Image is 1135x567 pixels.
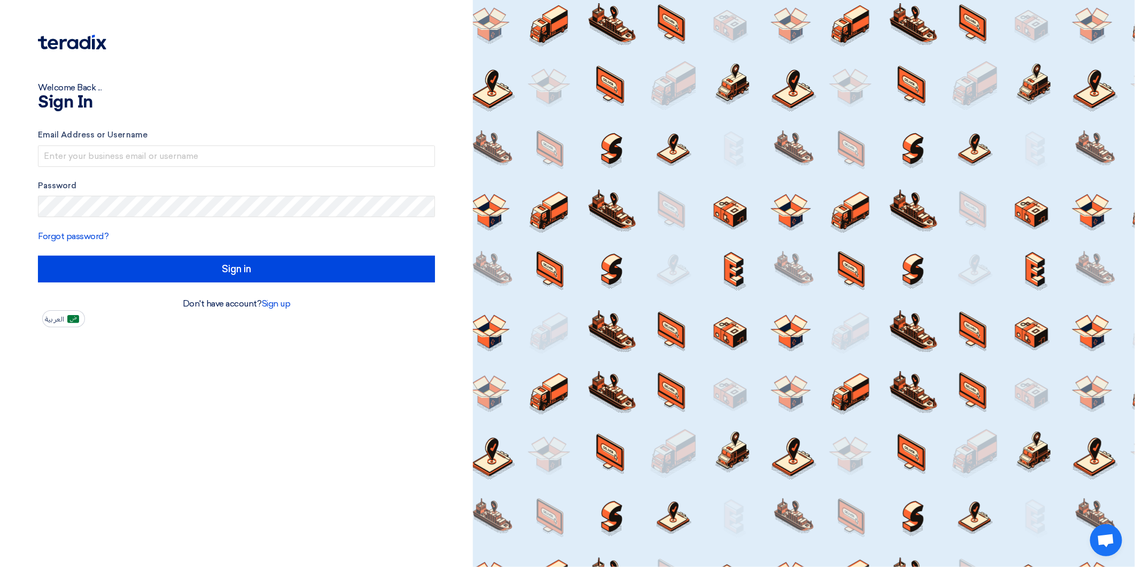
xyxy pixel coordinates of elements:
a: Open chat [1090,524,1122,556]
label: Email Address or Username [38,129,435,141]
span: العربية [45,316,64,323]
label: Password [38,180,435,192]
img: ar-AR.png [67,315,79,323]
div: Don't have account? [38,297,435,310]
input: Enter your business email or username [38,145,435,167]
button: العربية [42,310,85,327]
a: Forgot password? [38,231,108,241]
div: Welcome Back ... [38,81,435,94]
a: Sign up [262,298,291,309]
img: Teradix logo [38,35,106,50]
h1: Sign In [38,94,435,111]
input: Sign in [38,256,435,282]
